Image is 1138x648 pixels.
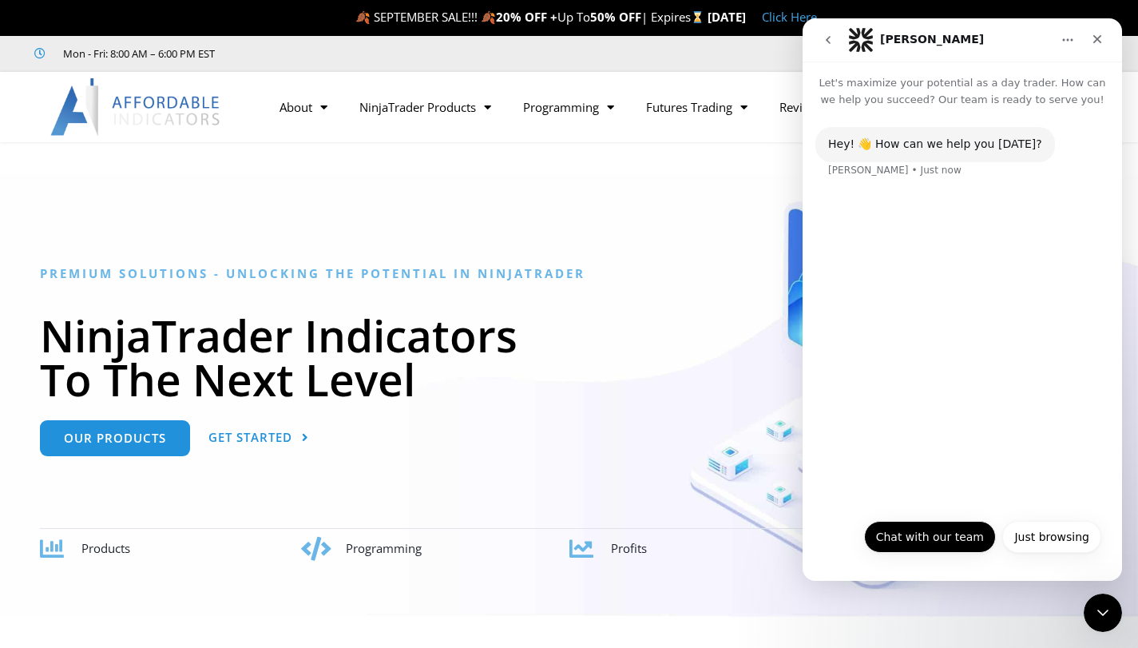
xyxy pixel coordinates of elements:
span: Mon - Fri: 8:00 AM – 6:00 PM EST [59,44,215,63]
nav: Menu [264,89,882,125]
span: Get Started [208,431,292,443]
span: Products [81,540,130,556]
strong: 20% OFF + [496,9,557,25]
a: Futures Trading [630,89,763,125]
img: LogoAI | Affordable Indicators – NinjaTrader [50,78,222,136]
iframe: Intercom live chat [1084,594,1122,632]
img: ⌛ [692,11,704,23]
a: Programming [507,89,630,125]
a: Reviews [763,89,840,125]
iframe: Customer reviews powered by Trustpilot [237,46,477,62]
span: Profits [611,540,647,556]
a: About [264,89,343,125]
a: Our Products [40,420,190,456]
h1: NinjaTrader Indicators To The Next Level [40,313,1098,401]
span: Programming [346,540,422,556]
strong: [DATE] [708,9,746,25]
strong: 50% OFF [590,9,641,25]
h6: Premium Solutions - Unlocking the Potential in NinjaTrader [40,266,1098,281]
a: Get Started [208,420,309,456]
span: Our Products [64,432,166,444]
a: NinjaTrader Products [343,89,507,125]
span: 🍂 SEPTEMBER SALE!!! 🍂 Up To | Expires [355,9,708,25]
a: Click Here [762,9,817,25]
iframe: Intercom live chat [803,18,1122,581]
